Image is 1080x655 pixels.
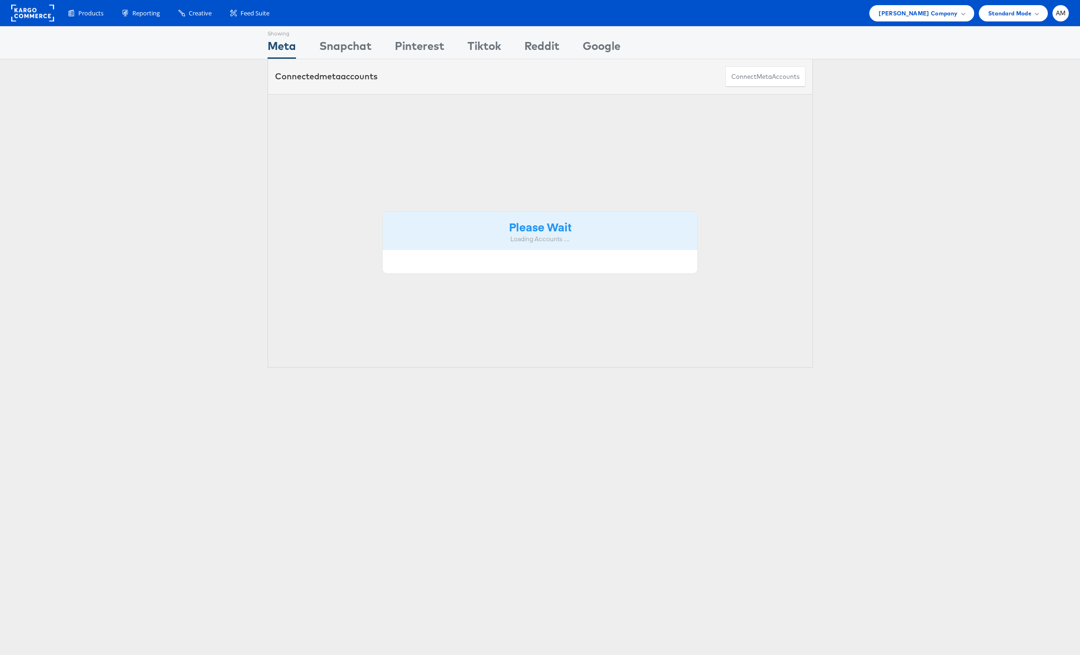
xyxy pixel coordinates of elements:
strong: Please Wait [509,219,571,234]
div: Reddit [524,38,559,59]
div: Showing [268,27,296,38]
div: Snapchat [319,38,371,59]
span: Reporting [132,9,160,18]
div: Connected accounts [275,70,378,83]
div: Tiktok [468,38,501,59]
div: Loading Accounts .... [390,235,691,244]
span: Products [78,9,103,18]
span: Feed Suite [241,9,269,18]
span: [PERSON_NAME] Company [879,8,957,18]
div: Meta [268,38,296,59]
span: Standard Mode [988,8,1032,18]
span: Creative [189,9,212,18]
span: AM [1056,10,1066,16]
div: Google [583,38,620,59]
button: ConnectmetaAccounts [725,66,805,87]
span: meta [319,71,341,82]
span: meta [757,72,772,81]
div: Pinterest [395,38,444,59]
